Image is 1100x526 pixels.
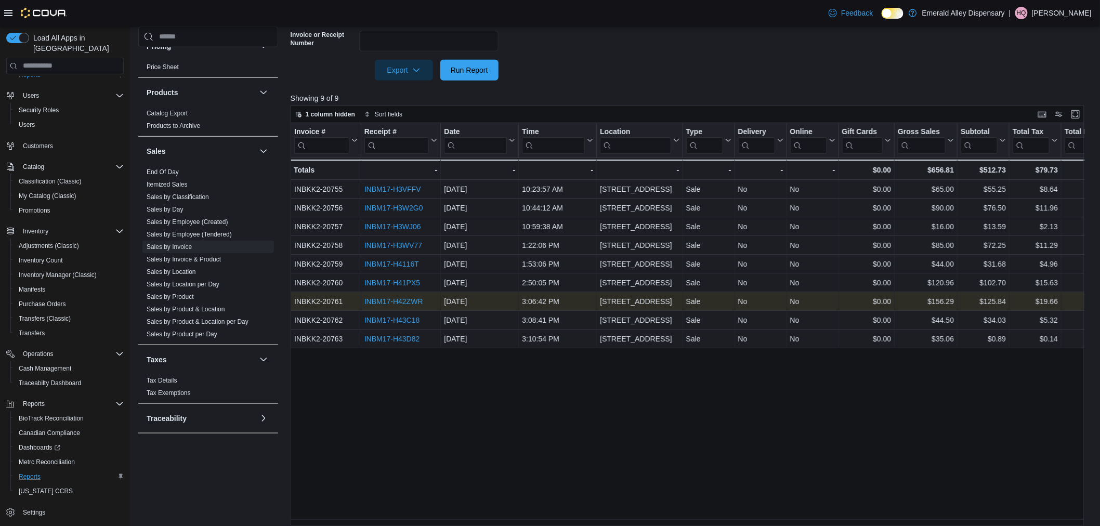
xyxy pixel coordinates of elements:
[600,127,671,153] div: Location
[147,109,188,117] span: Catalog Export
[600,202,679,214] div: [STREET_ADDRESS]
[1013,220,1058,233] div: $2.13
[19,398,124,410] span: Reports
[790,258,835,270] div: No
[15,412,124,425] span: BioTrack Reconciliation
[147,255,221,263] span: Sales by Invoice & Product
[15,283,124,296] span: Manifests
[294,202,358,214] div: INBKK2-20756
[15,190,124,202] span: My Catalog (Classic)
[961,202,1006,214] div: $76.50
[961,127,1006,153] button: Subtotal
[23,508,45,517] span: Settings
[147,413,187,423] h3: Traceability
[790,164,835,176] div: -
[147,180,188,188] a: Itemized Sales
[294,127,358,153] button: Invoice #
[15,190,81,202] a: My Catalog (Classic)
[19,329,45,337] span: Transfers
[1013,183,1058,195] div: $8.64
[898,127,954,153] button: Gross Sales
[147,354,167,364] h3: Taxes
[1013,258,1058,270] div: $4.96
[842,127,883,137] div: Gift Cards
[2,397,128,411] button: Reports
[2,505,128,520] button: Settings
[19,487,73,495] span: [US_STATE] CCRS
[522,220,593,233] div: 10:59:38 AM
[790,220,835,233] div: No
[522,127,585,137] div: Time
[738,239,783,252] div: No
[686,202,731,214] div: Sale
[10,268,128,282] button: Inventory Manager (Classic)
[790,127,827,153] div: Online
[294,258,358,270] div: INBKK2-20759
[29,33,124,54] span: Load All Apps in [GEOGRAPHIC_DATA]
[15,362,75,375] a: Cash Management
[790,127,827,137] div: Online
[961,164,1006,176] div: $512.73
[19,506,49,519] a: Settings
[364,127,429,153] div: Receipt # URL
[898,127,946,137] div: Gross Sales
[15,204,55,217] a: Promotions
[15,377,85,389] a: Traceabilty Dashboard
[10,484,128,498] button: [US_STATE] CCRS
[522,202,593,214] div: 10:44:12 AM
[738,183,783,195] div: No
[898,220,954,233] div: $16.00
[10,203,128,218] button: Promotions
[147,192,209,201] span: Sales by Classification
[2,138,128,153] button: Customers
[600,220,679,233] div: [STREET_ADDRESS]
[15,254,124,267] span: Inventory Count
[842,258,891,270] div: $0.00
[291,93,1093,103] p: Showing 9 of 9
[15,456,79,468] a: Metrc Reconciliation
[961,183,1006,195] div: $55.25
[600,127,679,153] button: Location
[451,65,488,75] span: Run Report
[10,455,128,469] button: Metrc Reconciliation
[444,220,515,233] div: [DATE]
[147,318,248,325] a: Sales by Product & Location per Day
[19,89,124,102] span: Users
[961,220,1006,233] div: $13.59
[147,217,228,226] span: Sales by Employee (Created)
[23,163,44,171] span: Catalog
[291,31,355,47] label: Invoice or Receipt Number
[1013,127,1050,153] div: Total Tax
[294,239,358,252] div: INBKK2-20758
[294,220,358,233] div: INBKK2-20757
[444,202,515,214] div: [DATE]
[15,412,88,425] a: BioTrack Reconciliation
[15,104,124,116] span: Security Roles
[23,227,48,235] span: Inventory
[522,239,593,252] div: 1:22:06 PM
[790,239,835,252] div: No
[364,222,421,231] a: INBM17-H3WJ06
[147,376,177,384] a: Tax Details
[23,400,45,408] span: Reports
[1013,127,1050,137] div: Total Tax
[19,161,124,173] span: Catalog
[1009,7,1011,19] p: |
[147,87,255,97] button: Products
[10,117,128,132] button: Users
[294,183,358,195] div: INBKK2-20755
[147,293,194,300] a: Sales by Product
[147,146,166,156] h3: Sales
[522,183,593,195] div: 10:23:57 AM
[15,485,124,497] span: Washington CCRS
[294,127,349,153] div: Invoice #
[738,164,783,176] div: -
[686,183,731,195] div: Sale
[364,204,423,212] a: INBM17-H3W2G0
[138,60,278,77] div: Pricing
[19,443,60,452] span: Dashboards
[444,164,515,176] div: -
[15,283,49,296] a: Manifests
[522,258,593,270] div: 1:53:06 PM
